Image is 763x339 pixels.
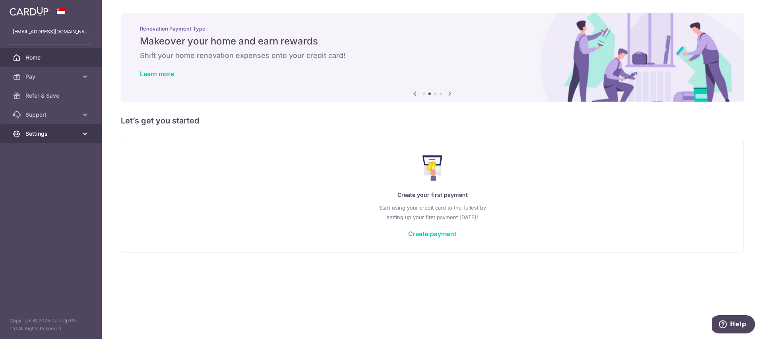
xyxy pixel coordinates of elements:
[712,315,755,335] iframe: Opens a widget where you can find more information
[121,13,744,102] img: Renovation banner
[25,130,78,138] span: Settings
[10,6,48,16] img: CardUp
[422,155,443,181] img: Make Payment
[408,230,457,238] a: Create payment
[25,73,78,81] span: Pay
[137,190,728,200] p: Create your first payment
[25,111,78,119] span: Support
[121,114,744,127] h5: Let’s get you started
[140,25,725,32] p: Renovation Payment Type
[140,35,725,48] h5: Makeover your home and earn rewards
[25,54,78,62] span: Home
[137,203,728,222] p: Start using your credit card to the fullest by setting up your first payment [DATE]!
[140,51,725,60] h6: Shift your home renovation expenses onto your credit card!
[140,70,174,78] a: Learn more
[13,28,89,36] p: [EMAIL_ADDRESS][DOMAIN_NAME]
[25,92,78,100] span: Refer & Save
